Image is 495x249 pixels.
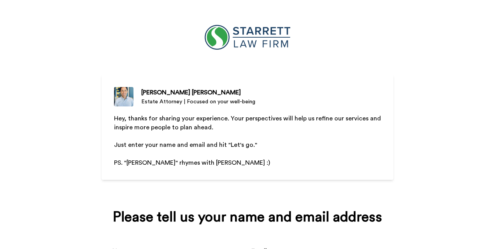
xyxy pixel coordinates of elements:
div: Please tell us your name and email address [112,209,383,225]
div: [PERSON_NAME] [PERSON_NAME] [141,88,255,97]
img: https://cdn.bonjoro.com/media/e0e66830-a3b9-49e4-bcf2-898784b47281/cc6e7a12-f94b-44bf-bd39-5d3643... [205,25,290,50]
div: Estate Attorney | Focused on your well-being [141,98,255,106]
span: Hey, thanks for sharing your experience. Your perspectives will help us refine our services and i... [114,115,383,131]
span: Just enter your name and email and hit "Let's go." [114,142,257,148]
img: Estate Attorney | Focused on your well-being [114,87,133,106]
span: PS. "[PERSON_NAME]" rhymes with [PERSON_NAME] :) [114,160,270,166]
